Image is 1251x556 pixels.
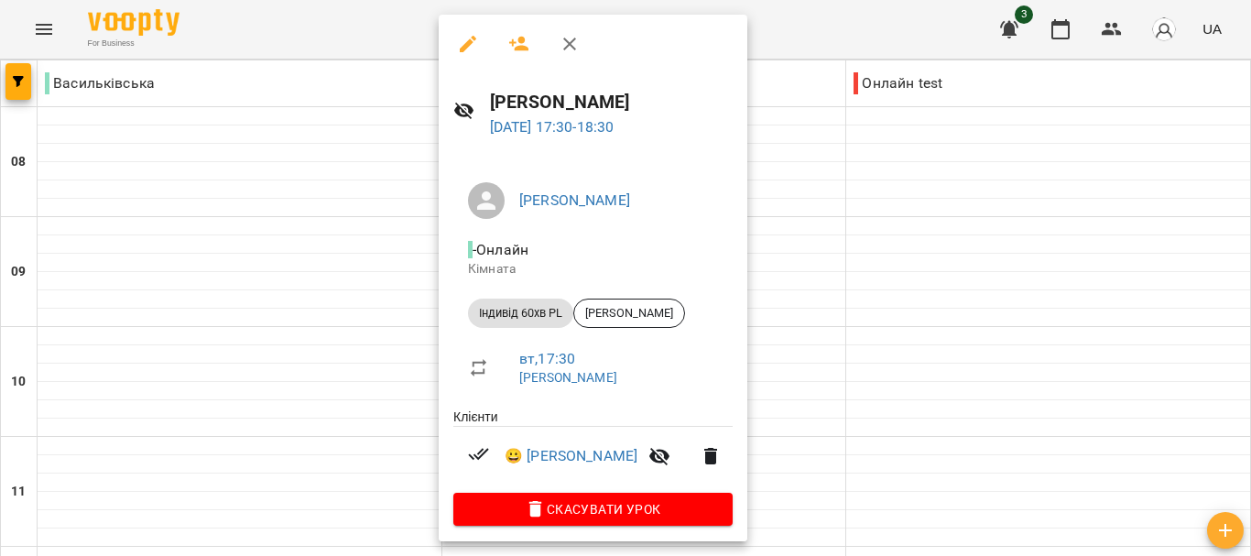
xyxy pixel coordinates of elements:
[490,118,615,136] a: [DATE] 17:30-18:30
[468,443,490,465] svg: Візит сплачено
[573,299,685,328] div: [PERSON_NAME]
[453,408,733,493] ul: Клієнти
[453,493,733,526] button: Скасувати Урок
[468,305,573,322] span: Індивід 60хв PL
[505,445,637,467] a: 😀 [PERSON_NAME]
[519,191,630,209] a: [PERSON_NAME]
[519,350,575,367] a: вт , 17:30
[490,88,733,116] h6: [PERSON_NAME]
[468,498,718,520] span: Скасувати Урок
[468,260,718,278] p: Кімната
[519,370,617,385] a: [PERSON_NAME]
[574,305,684,322] span: [PERSON_NAME]
[468,241,532,258] span: - Онлайн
